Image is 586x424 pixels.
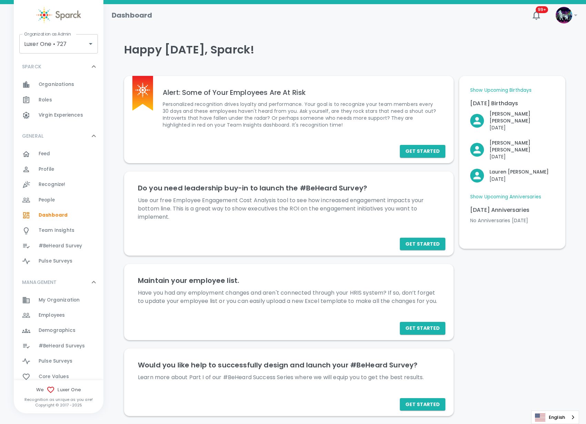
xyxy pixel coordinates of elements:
button: 99+ [528,7,545,23]
span: #BeHeard Surveys [39,343,85,349]
p: Lauren [PERSON_NAME] [489,168,549,175]
div: Language [531,411,579,424]
div: SPARCK [14,77,103,126]
span: Demographics [39,327,75,334]
a: Show Upcoming Anniversaries [470,194,541,200]
p: GENERAL [22,132,43,139]
a: Team Insights [14,223,103,238]
p: [DATE] [489,153,554,160]
span: People [39,197,55,204]
a: Pulse Surveys [14,354,103,369]
p: Recognition as unique as you are! [14,397,103,402]
p: [PERSON_NAME] [PERSON_NAME] [489,110,554,124]
aside: Language selected: English [531,411,579,424]
span: Profile [39,166,54,173]
button: Get Started [400,145,445,158]
span: Virgin Experiences [39,112,83,119]
span: Team Insights [39,227,74,234]
p: [DATE] Birthdays [470,99,554,108]
span: Recognize! [39,181,65,188]
button: Click to Recognize! [470,168,549,182]
div: SPARCK [14,56,103,77]
div: MANAGEMENT [14,272,103,293]
a: Roles [14,92,103,108]
button: Click to Recognize! [470,139,554,160]
div: GENERAL [14,126,103,146]
p: [PERSON_NAME] [PERSON_NAME] [489,139,554,153]
a: Feed [14,146,103,161]
label: Organization as Admin [24,31,71,37]
a: Pulse Surveys [14,254,103,269]
a: #BeHeard Survey [14,238,103,254]
button: Get Started [400,322,445,335]
div: GENERAL [14,146,103,272]
span: Core Values [39,373,69,380]
a: Organizations [14,77,103,92]
p: Copyright © 2017 - 2025 [14,402,103,408]
span: Pulse Surveys [39,258,72,265]
a: Recognize! [14,177,103,192]
a: Core Values [14,369,103,384]
p: Use our free Employee Engagement Cost Analysis tool to see how increased engagement impacts your ... [138,196,440,221]
a: Profile [14,162,103,177]
h6: Do you need leadership buy-in to launch the #BeHeard Survey? [138,183,440,194]
a: Dashboard [14,208,103,223]
a: Virgin Experiences [14,108,103,123]
a: Employees [14,308,103,323]
p: Have you had any employment changes and aren't connected through your HRIS system? If so, don’t f... [138,289,440,305]
span: Employees [39,312,65,319]
a: People [14,193,103,208]
img: Picture of Sparck [556,7,572,23]
div: Click to Recognize! [465,105,554,131]
p: No Anniversaries [DATE] [470,217,554,224]
span: Feed [39,150,50,157]
p: [DATE] [489,124,554,131]
span: My Organization [39,297,80,304]
h1: Dashboard [112,10,152,21]
span: We Luxer One [14,386,103,394]
img: Sparck logo [135,83,150,97]
span: 99+ [536,6,548,13]
h6: Alert: Some of Your Employees Are At Risk [163,87,440,98]
p: Learn more about Part I of our #BeHeard Success Series where we will equip you to get the best re... [138,373,440,382]
button: Get Started [400,398,445,411]
a: Demographics [14,323,103,338]
span: Organizations [39,81,74,88]
img: Sparck logo [36,7,81,23]
p: MANAGEMENT [22,279,57,286]
p: Personalized recognition drives loyalty and performance. Your goal is to recognize your team memb... [163,101,440,128]
div: Click to Recognize! [465,134,554,160]
a: Sparck logo [14,7,103,23]
button: Get Started [400,238,445,250]
a: English [532,411,579,424]
h4: Happy [DATE], Sparck! [124,43,565,57]
a: #BeHeard Surveys [14,338,103,354]
p: SPARCK [22,63,41,70]
button: Click to Recognize! [470,110,554,131]
span: Roles [39,97,52,103]
a: My Organization [14,293,103,308]
div: Click to Recognize! [465,163,549,182]
h6: Would you like help to successfully design and launch your #BeHeard Survey? [138,359,440,371]
span: Pulse Surveys [39,358,72,365]
button: Open [86,39,95,49]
